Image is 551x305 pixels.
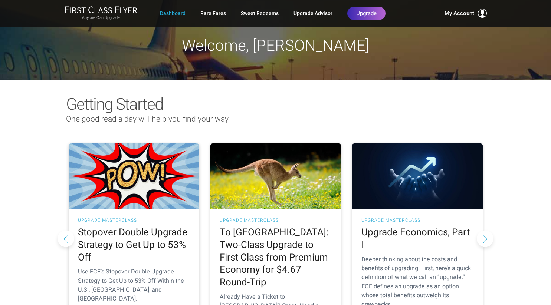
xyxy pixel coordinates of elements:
[160,7,186,20] a: Dashboard
[66,95,163,114] span: Getting Started
[477,230,493,247] button: Next slide
[65,15,137,20] small: Anyone Can Upgrade
[220,218,332,222] h3: UPGRADE MASTERCLASS
[361,218,473,222] h3: UPGRADE MASTERCLASS
[182,36,369,54] span: Welcome, [PERSON_NAME]
[347,7,386,20] a: Upgrade
[445,9,487,18] button: My Account
[220,226,332,289] h2: To [GEOGRAPHIC_DATA]: Two-Class Upgrade to First Class from Premium Economy for $4.67 Round-Trip
[78,267,190,303] p: Use FCF’s Stopover Double Upgrade Strategy to Get Up to 53% Off Within the U.S., [GEOGRAPHIC_DATA...
[293,7,332,20] a: Upgrade Advisor
[78,218,190,222] h3: UPGRADE MASTERCLASS
[65,6,137,14] img: First Class Flyer
[58,230,74,247] button: Previous slide
[241,7,279,20] a: Sweet Redeems
[66,115,229,123] span: One good read a day will help you find your way
[445,9,474,18] span: My Account
[65,6,137,21] a: First Class FlyerAnyone Can Upgrade
[78,226,190,263] h2: Stopover Double Upgrade Strategy to Get Up to 53% Off
[200,7,226,20] a: Rare Fares
[361,226,473,251] h2: Upgrade Economics, Part I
